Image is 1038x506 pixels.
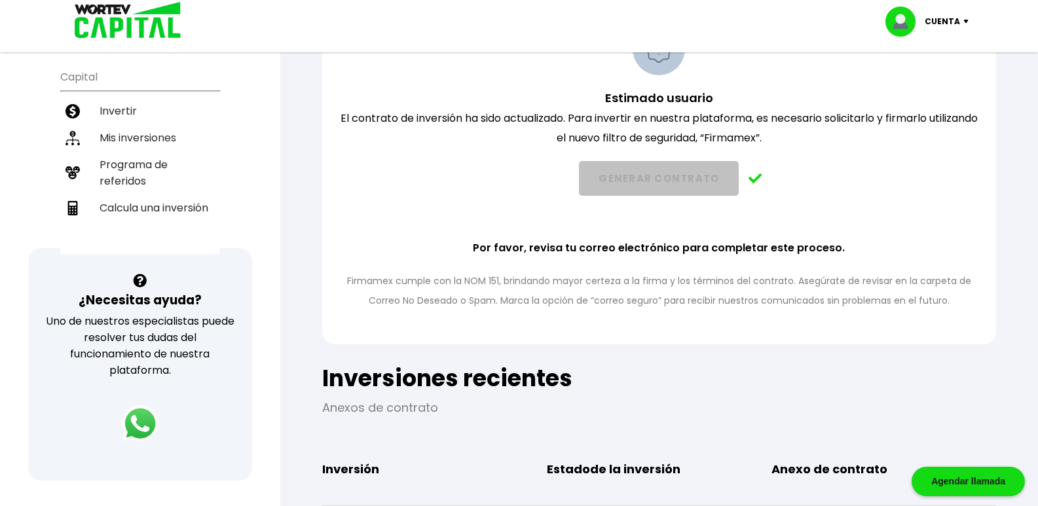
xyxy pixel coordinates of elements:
[60,151,219,194] a: Programa de referidos
[885,7,925,37] img: profile-image
[322,399,438,416] a: Anexos de contrato
[322,365,996,391] h2: Inversiones recientes
[590,461,680,477] b: de la inversión
[547,460,680,479] b: Estado
[771,460,887,479] b: Anexo de contrato
[473,238,845,258] p: Por favor, revisa tu correo electrónico para completar este proceso.
[605,90,713,106] span: Estimado usuario
[60,124,219,151] a: Mis inversiones
[749,173,762,184] img: tdwAAAAASUVORK5CYII=
[65,166,80,180] img: recomiendanos-icon.9b8e9327.svg
[579,161,739,196] button: GENERAR CONTRATO
[79,291,202,310] h3: ¿Necesitas ayuda?
[912,467,1025,496] div: Agendar llamada
[339,271,979,310] p: Firmamex cumple con la NOM 151, brindando mayor certeza a la firma y los términos del contrato. A...
[339,88,979,148] p: El contrato de inversión ha sido actualizado. Para invertir en nuestra plataforma, es necesario s...
[65,104,80,118] img: invertir-icon.b3b967d7.svg
[925,12,960,31] p: Cuenta
[960,20,978,24] img: icon-down
[65,131,80,145] img: inversiones-icon.6695dc30.svg
[60,194,219,221] a: Calcula una inversión
[60,98,219,124] a: Invertir
[322,460,379,479] b: Inversión
[122,405,158,442] img: logos_whatsapp-icon.242b2217.svg
[45,313,235,378] p: Uno de nuestros especialistas puede resolver tus dudas del funcionamiento de nuestra plataforma.
[65,201,80,215] img: calculadora-icon.17d418c4.svg
[60,62,219,254] ul: Capital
